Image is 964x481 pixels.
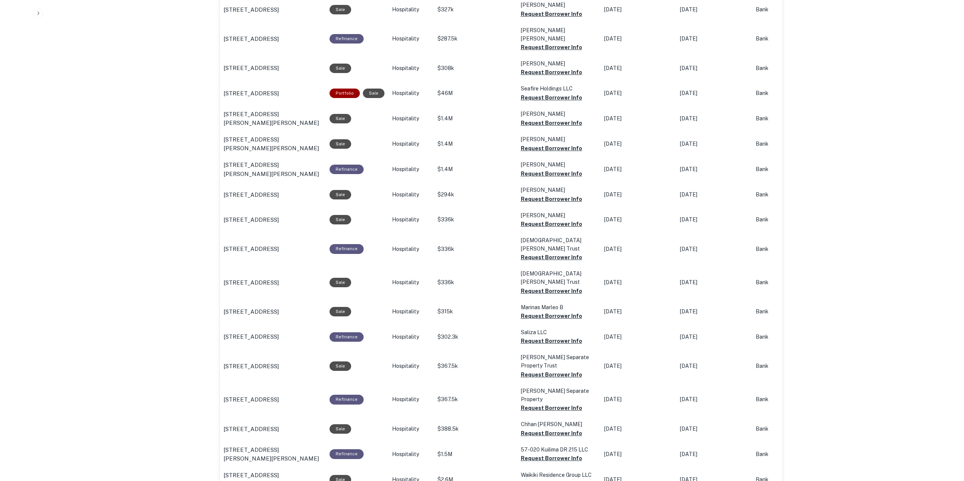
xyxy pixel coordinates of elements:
[521,135,597,143] p: [PERSON_NAME]
[521,454,582,463] button: Request Borrower Info
[521,253,582,262] button: Request Borrower Info
[604,35,672,43] p: [DATE]
[521,236,597,253] p: [DEMOGRAPHIC_DATA][PERSON_NAME] Trust
[756,89,816,97] p: Bank
[330,307,351,316] div: Sale
[437,333,513,341] p: $302.3k
[330,278,351,287] div: Sale
[223,135,322,153] a: [STREET_ADDRESS][PERSON_NAME][PERSON_NAME]
[330,244,364,254] div: This loan purpose was for refinancing
[330,165,364,174] div: This loan purpose was for refinancing
[756,6,816,14] p: Bank
[223,395,279,404] p: [STREET_ADDRESS]
[437,450,513,458] p: $1.5M
[680,35,748,43] p: [DATE]
[437,395,513,403] p: $367.5k
[521,84,597,93] p: Seafire Holdings LLC
[680,64,748,72] p: [DATE]
[680,89,748,97] p: [DATE]
[521,93,582,102] button: Request Borrower Info
[680,333,748,341] p: [DATE]
[926,396,964,433] div: Chat Widget
[521,328,597,336] p: Saliza LLC
[223,425,279,434] p: [STREET_ADDRESS]
[223,110,322,128] a: [STREET_ADDRESS][PERSON_NAME][PERSON_NAME]
[680,216,748,224] p: [DATE]
[680,308,748,316] p: [DATE]
[437,64,513,72] p: $308k
[521,43,582,52] button: Request Borrower Info
[392,89,430,97] p: Hospitality
[680,279,748,286] p: [DATE]
[392,64,430,72] p: Hospitality
[392,425,430,433] p: Hospitality
[330,361,351,371] div: Sale
[604,450,672,458] p: [DATE]
[392,35,430,43] p: Hospitality
[392,115,430,123] p: Hospitality
[521,144,582,153] button: Request Borrower Info
[437,308,513,316] p: $315k
[604,165,672,173] p: [DATE]
[330,5,351,14] div: Sale
[330,89,360,98] div: This is a portfolio loan with 2 properties
[223,34,279,44] p: [STREET_ADDRESS]
[223,332,322,341] a: [STREET_ADDRESS]
[521,370,582,379] button: Request Borrower Info
[604,362,672,370] p: [DATE]
[437,425,513,433] p: $388.5k
[392,308,430,316] p: Hospitality
[521,186,597,194] p: [PERSON_NAME]
[521,59,597,68] p: [PERSON_NAME]
[604,425,672,433] p: [DATE]
[521,353,597,370] p: [PERSON_NAME] Separate Property Trust
[223,278,279,287] p: [STREET_ADDRESS]
[521,169,582,178] button: Request Borrower Info
[437,140,513,148] p: $1.4M
[223,64,322,73] a: [STREET_ADDRESS]
[604,64,672,72] p: [DATE]
[756,245,816,253] p: Bank
[521,110,597,118] p: [PERSON_NAME]
[437,115,513,123] p: $1.4M
[521,336,582,346] button: Request Borrower Info
[680,140,748,148] p: [DATE]
[223,64,279,73] p: [STREET_ADDRESS]
[223,160,322,178] a: [STREET_ADDRESS][PERSON_NAME][PERSON_NAME]
[756,395,816,403] p: Bank
[756,450,816,458] p: Bank
[521,445,597,454] p: 57-020 Kuilima DR 215 LLC
[680,245,748,253] p: [DATE]
[223,244,322,254] a: [STREET_ADDRESS]
[521,471,597,479] p: Waikiki Residence Group LLC
[756,279,816,286] p: Bank
[223,89,279,98] p: [STREET_ADDRESS]
[521,160,597,169] p: [PERSON_NAME]
[521,9,582,19] button: Request Borrower Info
[756,64,816,72] p: Bank
[392,216,430,224] p: Hospitality
[437,191,513,199] p: $294k
[223,362,322,371] a: [STREET_ADDRESS]
[604,395,672,403] p: [DATE]
[223,362,279,371] p: [STREET_ADDRESS]
[521,26,597,43] p: [PERSON_NAME] [PERSON_NAME]
[223,34,322,44] a: [STREET_ADDRESS]
[330,424,351,434] div: Sale
[604,89,672,97] p: [DATE]
[223,215,322,224] a: [STREET_ADDRESS]
[330,215,351,224] div: Sale
[604,333,672,341] p: [DATE]
[437,216,513,224] p: $336k
[363,89,384,98] div: Sale
[223,5,322,14] a: [STREET_ADDRESS]
[680,191,748,199] p: [DATE]
[680,395,748,403] p: [DATE]
[680,362,748,370] p: [DATE]
[756,362,816,370] p: Bank
[756,425,816,433] p: Bank
[521,195,582,204] button: Request Borrower Info
[604,6,672,14] p: [DATE]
